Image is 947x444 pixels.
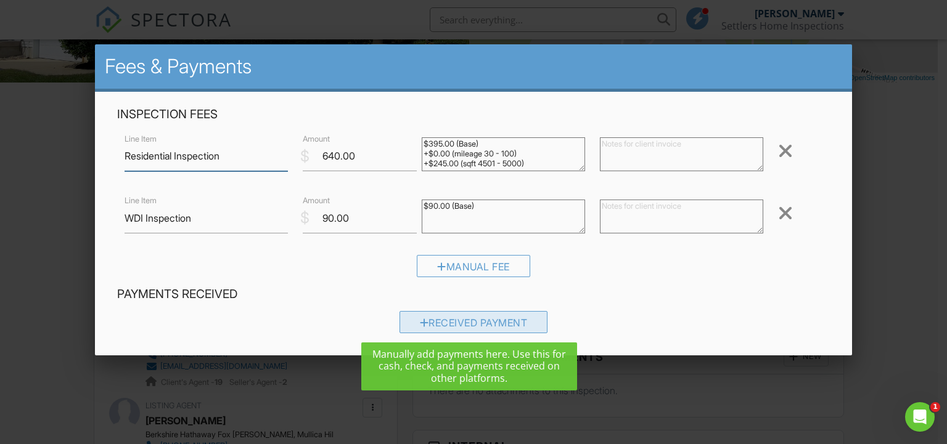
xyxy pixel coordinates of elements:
[300,208,310,228] div: $
[905,402,935,432] iframe: Intercom live chat
[400,311,548,333] div: Received Payment
[105,54,843,79] h2: Fees & Payments
[400,320,548,332] a: Received Payment
[125,195,157,206] label: Line Item
[417,255,530,277] div: Manual Fee
[117,286,830,302] h4: Payments Received
[417,264,530,276] a: Manual Fee
[422,137,585,171] textarea: $395.00 (Base) +$0.00 (mileage 30 - 100) +$245.00 (sqft 4501 - 5000)
[303,134,330,145] label: Amount
[117,107,830,123] h4: Inspection Fees
[125,134,157,145] label: Line Item
[422,200,585,233] textarea: $90.00 (Base)
[930,402,940,412] span: 1
[300,146,310,167] div: $
[303,195,330,206] label: Amount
